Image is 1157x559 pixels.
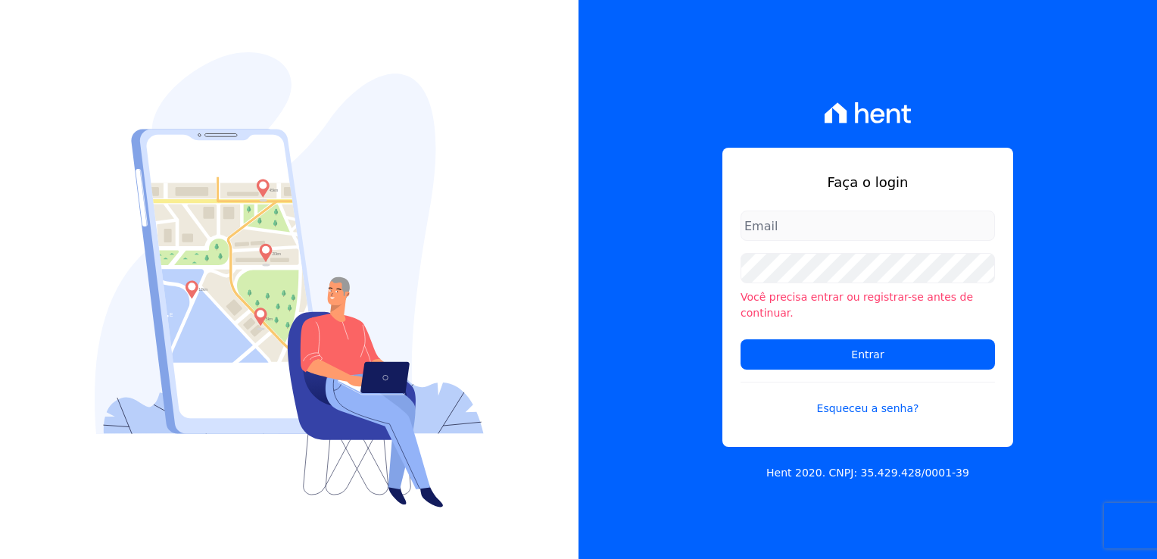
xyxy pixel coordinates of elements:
[741,211,995,241] input: Email
[741,289,995,321] li: Você precisa entrar ou registrar-se antes de continuar.
[95,52,484,507] img: Login
[741,172,995,192] h1: Faça o login
[766,465,969,481] p: Hent 2020. CNPJ: 35.429.428/0001-39
[741,339,995,370] input: Entrar
[741,382,995,417] a: Esqueceu a senha?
